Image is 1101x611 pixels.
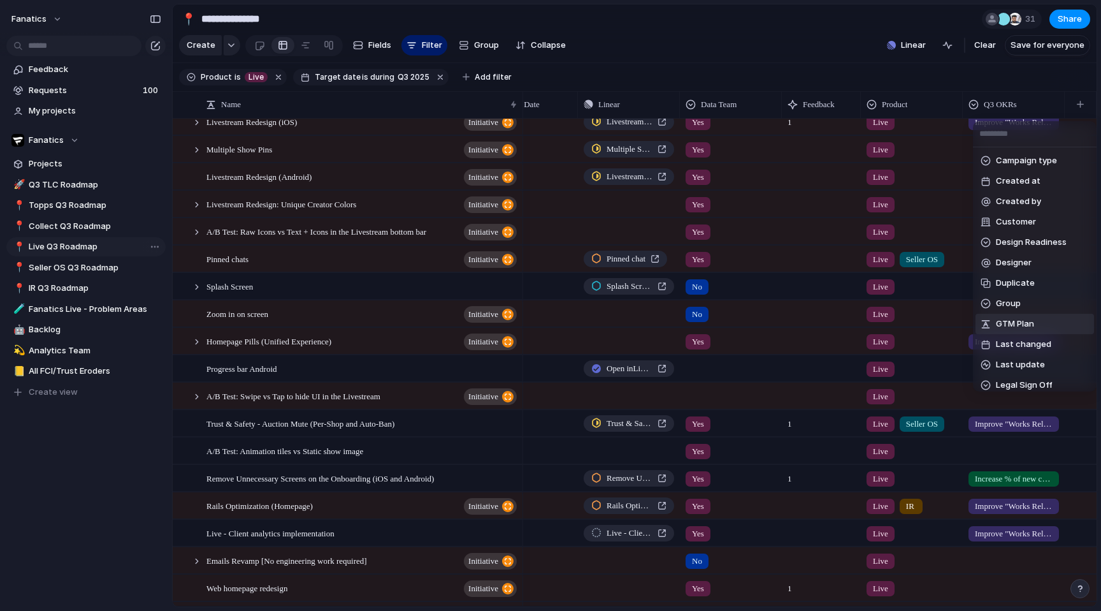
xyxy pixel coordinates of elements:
[996,318,1034,330] span: GTM Plan
[996,256,1032,269] span: Designer
[996,297,1021,310] span: Group
[996,216,1036,228] span: Customer
[996,154,1057,167] span: Campaign type
[996,379,1053,392] span: Legal Sign Off
[996,358,1045,371] span: Last update
[996,195,1041,208] span: Created by
[996,236,1067,249] span: Design Readiness
[996,175,1040,188] span: Created at
[996,338,1051,351] span: Last changed
[996,277,1035,290] span: Duplicate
